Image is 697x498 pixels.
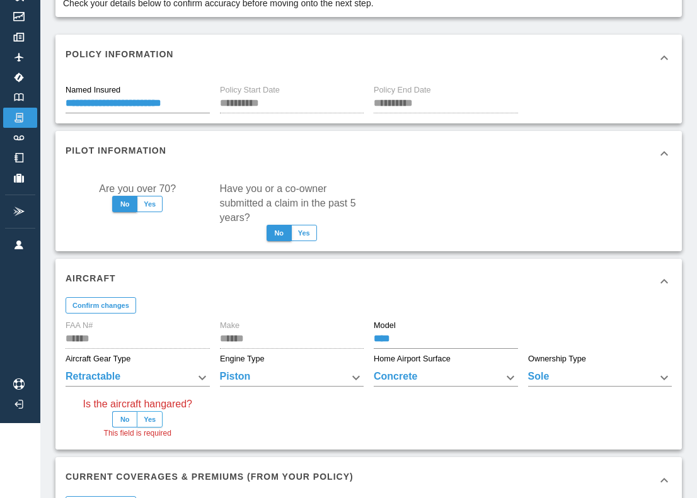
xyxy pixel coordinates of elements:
[374,84,431,96] label: Policy End Date
[83,397,192,411] label: Is the aircraft hangared?
[66,353,130,365] label: Aircraft Gear Type
[220,181,364,225] label: Have you or a co-owner submitted a claim in the past 5 years?
[66,271,116,285] h6: Aircraft
[291,225,317,241] button: Yes
[66,470,354,484] h6: Current Coverages & Premiums (from your policy)
[137,411,163,427] button: Yes
[55,35,682,80] div: Policy Information
[220,320,239,331] label: Make
[528,353,586,365] label: Ownership Type
[374,369,518,387] div: Concrete
[374,320,396,331] label: Model
[55,259,682,304] div: Aircraft
[66,84,120,96] label: Named Insured
[137,196,163,212] button: Yes
[220,369,364,387] div: Piston
[66,144,166,157] h6: Pilot Information
[112,196,137,212] button: No
[66,47,173,61] h6: Policy Information
[104,427,171,440] span: This field is required
[66,369,210,387] div: Retractable
[66,320,93,331] label: FAA N#
[267,225,292,241] button: No
[99,181,176,196] label: Are you over 70?
[112,411,137,427] button: No
[220,353,265,365] label: Engine Type
[528,369,672,387] div: Sole
[220,84,280,96] label: Policy Start Date
[55,131,682,176] div: Pilot Information
[66,297,136,314] button: Confirm changes
[374,353,451,365] label: Home Airport Surface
